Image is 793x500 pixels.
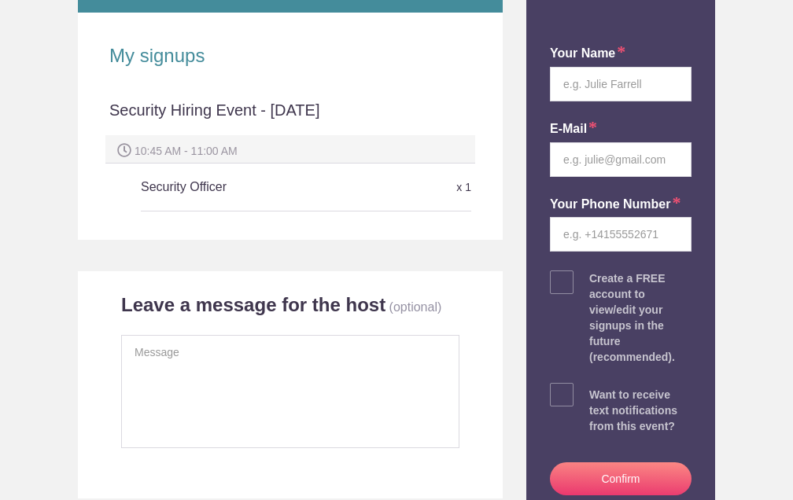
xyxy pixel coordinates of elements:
[589,270,692,365] div: Create a FREE account to view/edit your signups in the future (recommended).
[389,300,442,314] p: (optional)
[121,293,385,317] h2: Leave a message for the host
[361,174,471,201] div: x 1
[550,67,692,101] input: e.g. Julie Farrell
[109,44,471,68] h2: My signups
[109,99,471,135] div: Security Hiring Event - [DATE]
[141,171,361,203] h5: Security Officer
[105,135,475,164] div: 10:45 AM - 11:00 AM
[117,143,131,157] img: Spot time
[550,196,681,214] label: Your Phone Number
[550,142,692,177] input: e.g. julie@gmail.com
[550,217,692,252] input: e.g. +14155552671
[589,387,692,434] div: Want to receive text notifications from this event?
[550,45,625,63] label: your name
[550,120,597,138] label: E-mail
[550,462,692,495] button: Confirm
